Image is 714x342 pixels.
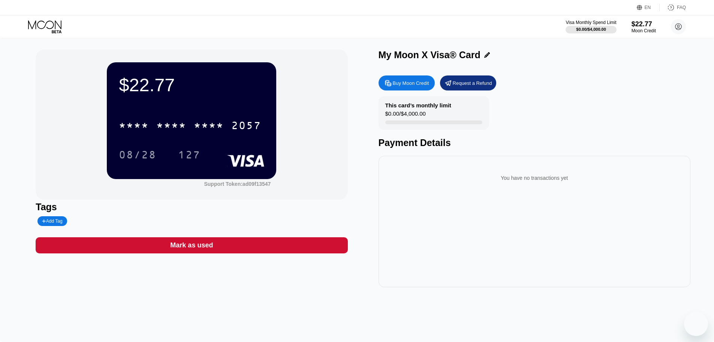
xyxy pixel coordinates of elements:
[113,145,162,164] div: 08/28
[42,218,62,224] div: Add Tag
[385,102,451,108] div: This card’s monthly limit
[684,312,708,336] iframe: Button to launch messaging window
[660,4,686,11] div: FAQ
[36,237,347,253] div: Mark as used
[379,75,435,90] div: Buy Moon Credit
[119,74,264,95] div: $22.77
[379,50,480,60] div: My Moon X Visa® Card
[566,20,616,25] div: Visa Monthly Spend Limit
[172,145,206,164] div: 127
[36,202,347,212] div: Tags
[632,20,656,33] div: $22.77Moon Credit
[379,137,690,148] div: Payment Details
[632,28,656,33] div: Moon Credit
[231,121,261,133] div: 2057
[385,110,426,121] div: $0.00 / $4,000.00
[37,216,67,226] div: Add Tag
[170,241,213,250] div: Mark as used
[178,150,201,162] div: 127
[453,80,492,86] div: Request a Refund
[440,75,496,90] div: Request a Refund
[632,20,656,28] div: $22.77
[645,5,651,10] div: EN
[576,27,606,32] div: $0.00 / $4,000.00
[385,167,684,188] div: You have no transactions yet
[204,181,271,187] div: Support Token: ad09f13547
[393,80,429,86] div: Buy Moon Credit
[119,150,156,162] div: 08/28
[566,20,616,33] div: Visa Monthly Spend Limit$0.00/$4,000.00
[204,181,271,187] div: Support Token:ad09f13547
[677,5,686,10] div: FAQ
[637,4,660,11] div: EN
